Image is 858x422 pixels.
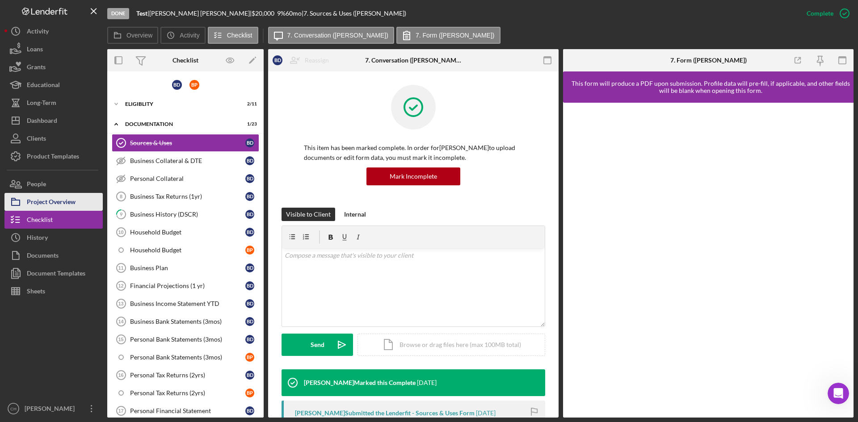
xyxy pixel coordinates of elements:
[118,372,123,378] tspan: 16
[130,372,245,379] div: Personal Tax Returns (2yrs)
[245,228,254,237] div: B D
[366,167,460,185] button: Mark Incomplete
[273,55,282,65] div: B D
[112,223,259,241] a: 10Household BudgetBD
[107,27,158,44] button: Overview
[268,51,338,69] button: BDReassign
[130,157,245,164] div: Business Collateral & DTE
[277,10,286,17] div: 9 %
[305,51,329,69] div: Reassign
[27,282,45,302] div: Sheets
[241,101,257,107] div: 2 / 11
[112,366,259,384] a: 16Personal Tax Returns (2yrs)BD
[130,336,245,343] div: Personal Bank Statements (3mos)
[112,205,259,223] a: 9Business History (DSCR)BD
[107,8,129,19] div: Done
[245,389,254,397] div: B P
[112,277,259,295] a: 12Financial Projections (1 yr)BD
[112,402,259,420] a: 17Personal Financial StatementBD
[112,295,259,313] a: 13Business Income Statement YTDBD
[295,409,475,417] div: [PERSON_NAME] Submitted the Lenderfit - Sources & Uses Form
[149,10,252,17] div: [PERSON_NAME] [PERSON_NAME] |
[130,247,245,254] div: Household Budget
[172,57,198,64] div: Checklist
[130,282,245,289] div: Financial Projections (1 yr)
[245,174,254,183] div: B D
[245,335,254,344] div: B D
[118,230,123,235] tspan: 10
[365,57,462,64] div: 7. Conversation ([PERSON_NAME])
[118,319,124,324] tspan: 14
[245,371,254,380] div: B D
[245,156,254,165] div: B D
[136,9,147,17] b: Test
[125,121,235,127] div: Documentation
[390,167,437,185] div: Mark Incomplete
[4,400,103,418] button: CH[PERSON_NAME]
[112,330,259,348] a: 15Personal Bank Statements (3mos)BD
[245,192,254,201] div: B D
[130,175,245,182] div: Personal Collateral
[245,317,254,326] div: B D
[268,27,394,44] button: 7. Conversation ([PERSON_NAME])
[807,4,833,22] div: Complete
[241,121,257,127] div: 1 / 23
[396,27,500,44] button: 7. Form ([PERSON_NAME])
[112,170,259,188] a: Personal CollateralBD
[286,10,302,17] div: 60 mo
[112,134,259,152] a: Sources & UsesBD
[180,32,199,39] label: Activity
[130,229,245,236] div: Household Budget
[304,143,523,163] p: This item has been marked complete. In order for [PERSON_NAME] to upload documents or edit form d...
[828,383,849,404] iframe: Intercom live chat
[118,283,123,288] tspan: 12
[302,10,406,17] div: | 7. Sources & Uses ([PERSON_NAME])
[160,27,205,44] button: Activity
[311,334,324,356] div: Send
[417,379,437,386] time: 2025-06-11 18:59
[572,112,845,409] iframe: Lenderfit form
[670,57,747,64] div: 7. Form ([PERSON_NAME])
[112,188,259,205] a: 8Business Tax Returns (1yr)BD
[130,389,245,397] div: Personal Tax Returns (2yrs)
[130,139,245,146] div: Sources & Uses
[252,10,277,17] div: $20,000
[304,379,416,386] div: [PERSON_NAME] Marked this Complete
[130,193,245,200] div: Business Tax Returns (1yr)
[245,263,254,272] div: B D
[136,10,149,17] div: |
[4,282,103,300] button: Sheets
[189,80,199,90] div: B P
[245,138,254,147] div: B D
